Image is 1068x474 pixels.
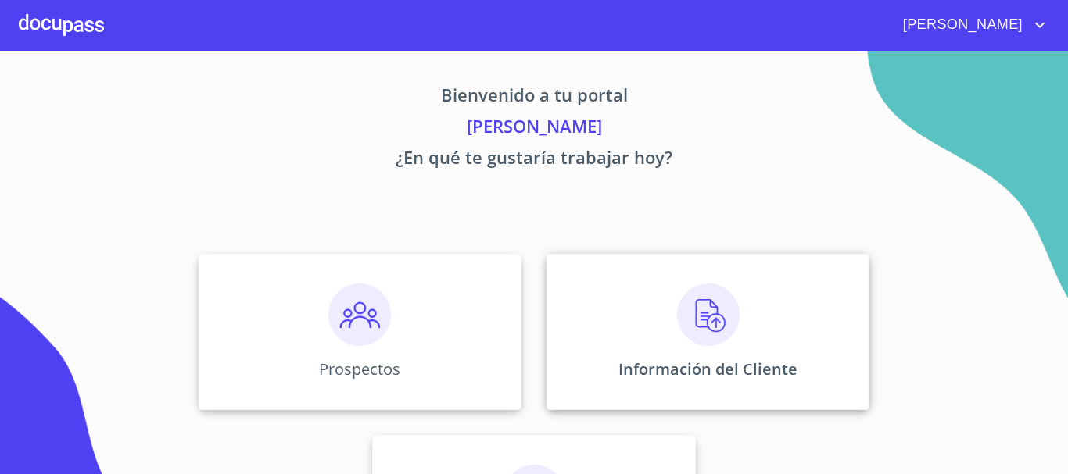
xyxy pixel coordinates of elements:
p: ¿En qué te gustaría trabajar hoy? [52,144,1016,176]
p: Bienvenido a tu portal [52,82,1016,113]
img: carga.png [677,283,740,346]
p: [PERSON_NAME] [52,113,1016,144]
button: account of current user [891,12,1049,37]
p: Prospectos [319,358,400,380]
img: prospectos.png [328,283,391,346]
p: Información del Cliente [618,358,797,380]
span: [PERSON_NAME] [891,12,1030,37]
